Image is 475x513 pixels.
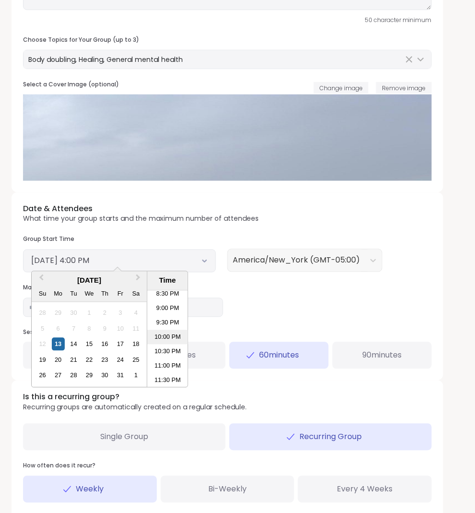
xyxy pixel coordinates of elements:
div: Not available Sunday, September 28th, 2025 [36,307,49,320]
div: Choose Friday, October 24th, 2025 [114,354,127,367]
div: Not available Tuesday, October 7th, 2025 [67,322,80,335]
span: Weekly [76,484,104,495]
div: Not available Friday, October 3rd, 2025 [114,307,127,320]
ul: Time [147,291,188,387]
div: Choose Monday, October 27th, 2025 [52,369,65,382]
div: Not available Monday, October 6th, 2025 [52,322,65,335]
span: 50 character minimum [365,16,432,24]
div: Choose Tuesday, October 28th, 2025 [67,369,80,382]
div: Not available Tuesday, September 30th, 2025 [67,307,80,320]
div: month 2025-10 [35,306,143,383]
div: Choose Thursday, October 30th, 2025 [98,369,111,382]
div: Not available Monday, September 29th, 2025 [52,307,65,320]
span: Change image [320,84,363,92]
div: Choose Wednesday, October 15th, 2025 [83,338,95,351]
li: 10:00 PM [147,330,188,345]
button: Next Month [131,273,147,288]
h3: Choose Topics for Your Group (up to 3) [23,36,432,44]
span: Single Group [100,431,148,443]
div: Choose Friday, October 31st, 2025 [114,369,127,382]
div: Not available Friday, October 10th, 2025 [114,322,127,335]
div: Choose Friday, October 17th, 2025 [114,338,127,351]
li: 11:30 PM [147,373,188,388]
h3: Is this a recurring group? [23,392,247,403]
p: What time your group starts and the maximum number of attendees [23,215,259,224]
div: Not available Wednesday, October 8th, 2025 [83,322,95,335]
h3: Group Start Time [23,236,216,244]
h3: Date & Attendees [23,204,259,215]
div: Fr [114,287,127,300]
li: 10:30 PM [147,345,188,359]
li: 11:00 PM [147,359,188,373]
h3: Max Attendees (includes Host) [23,284,223,292]
div: Choose Thursday, October 23rd, 2025 [98,354,111,367]
div: Choose Sunday, October 26th, 2025 [36,369,49,382]
div: Not available Thursday, October 9th, 2025 [98,322,111,335]
img: New Image [23,95,432,181]
button: Remove image [376,82,432,94]
span: Remove image [382,84,426,92]
div: [DATE] [32,275,147,286]
div: Time [150,275,185,286]
h3: Select a Cover Image (optional) [23,81,119,89]
div: Choose Wednesday, October 22nd, 2025 [83,354,95,367]
div: Choose Tuesday, October 14th, 2025 [67,338,80,351]
h3: How often does it recur? [23,462,432,470]
div: Not available Saturday, October 11th, 2025 [130,322,142,335]
span: Every 4 Weeks [337,484,393,495]
span: Recurring Group [299,431,362,443]
div: Not available Thursday, October 2nd, 2025 [98,307,111,320]
div: Choose Monday, October 20th, 2025 [52,354,65,367]
span: Body doubling, Healing, General mental health [28,55,183,64]
div: Choose Saturday, October 25th, 2025 [130,354,142,367]
li: 9:30 PM [147,316,188,330]
div: Th [98,287,111,300]
div: Choose Saturday, October 18th, 2025 [130,338,142,351]
div: Choose Monday, October 13th, 2025 [52,338,65,351]
span: 90 minutes [363,350,402,361]
span: 60 minutes [259,350,299,361]
div: Not available Saturday, October 4th, 2025 [130,307,142,320]
div: Not available Wednesday, October 1st, 2025 [83,307,95,320]
div: Tu [67,287,80,300]
button: Clear Selected [404,54,415,65]
button: Previous Month [33,273,48,288]
div: Not available Sunday, October 5th, 2025 [36,322,49,335]
h3: Session Duration [23,329,432,337]
div: Su [36,287,49,300]
li: 9:00 PM [147,301,188,316]
div: Mo [52,287,65,300]
div: We [83,287,95,300]
div: Sa [130,287,142,300]
div: Choose Thursday, October 16th, 2025 [98,338,111,351]
div: Choose Saturday, November 1st, 2025 [130,369,142,382]
div: Choose Wednesday, October 29th, 2025 [83,369,95,382]
div: Choose Sunday, October 19th, 2025 [36,354,49,367]
p: Recurring groups are automatically created on a regular schedule. [23,403,247,413]
span: Bi-Weekly [208,484,247,495]
button: [DATE] 4:00 PM [31,255,208,267]
div: Not available Sunday, October 12th, 2025 [36,338,49,351]
li: 8:30 PM [147,287,188,301]
div: Choose Tuesday, October 21st, 2025 [67,354,80,367]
